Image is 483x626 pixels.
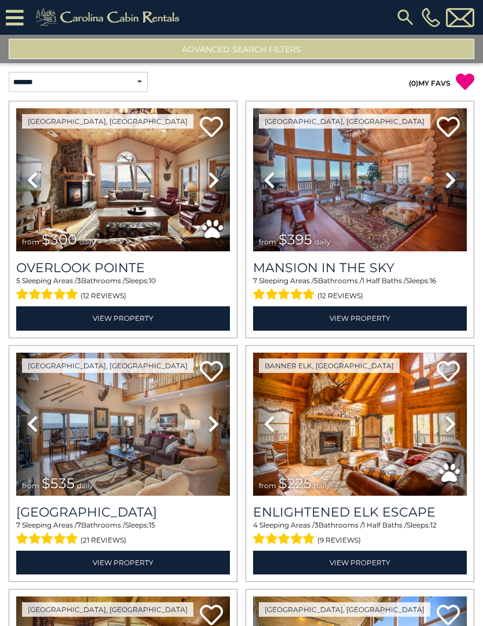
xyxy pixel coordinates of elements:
div: Sleeping Areas / Bathrooms / Sleeps: [16,520,230,548]
span: 0 [411,79,416,87]
span: 7 [253,276,257,285]
a: [GEOGRAPHIC_DATA], [GEOGRAPHIC_DATA] [259,114,430,129]
div: Sleeping Areas / Bathrooms / Sleeps: [253,520,467,548]
a: Overlook Pointe [16,260,230,276]
a: [GEOGRAPHIC_DATA] [16,504,230,520]
span: daily [79,237,96,246]
span: 4 [253,521,258,529]
a: Enlightened Elk Escape [253,504,467,520]
span: from [259,481,276,490]
span: (21 reviews) [80,533,126,548]
span: from [22,481,39,490]
a: Add to favorites [200,360,223,385]
span: (12 reviews) [317,288,363,303]
span: daily [77,481,93,490]
img: search-regular.svg [395,7,416,28]
a: Add to favorites [437,115,460,140]
img: thumbnail_163477009.jpeg [16,108,230,251]
a: View Property [253,551,467,574]
a: Banner Elk, [GEOGRAPHIC_DATA] [259,358,400,373]
span: daily [314,481,330,490]
a: [GEOGRAPHIC_DATA], [GEOGRAPHIC_DATA] [22,602,193,617]
span: 16 [430,276,436,285]
img: thumbnail_164433091.jpeg [253,353,467,496]
span: 15 [149,521,155,529]
a: (0)MY FAVS [409,79,451,87]
span: 12 [430,521,437,529]
span: (12 reviews) [80,288,126,303]
span: 1 Half Baths / [363,521,407,529]
span: 1 Half Baths / [362,276,406,285]
span: $535 [42,475,75,492]
span: (9 reviews) [317,533,361,548]
span: 7 [16,521,20,529]
img: Khaki-logo.png [30,6,189,29]
span: 3 [77,276,81,285]
span: from [259,237,276,246]
span: 7 [77,521,81,529]
a: [GEOGRAPHIC_DATA], [GEOGRAPHIC_DATA] [22,114,193,129]
a: View Property [16,551,230,574]
span: daily [314,237,331,246]
h3: Southern Star Lodge [16,504,230,520]
span: ( ) [409,79,418,87]
span: 10 [149,276,156,285]
a: [GEOGRAPHIC_DATA], [GEOGRAPHIC_DATA] [259,602,430,617]
img: thumbnail_163268257.jpeg [16,353,230,496]
div: Sleeping Areas / Bathrooms / Sleeps: [16,276,230,303]
span: $300 [42,231,77,248]
a: Add to favorites [437,360,460,385]
span: from [22,237,39,246]
span: $395 [279,231,312,248]
img: thumbnail_163263808.jpeg [253,108,467,251]
a: View Property [253,306,467,330]
span: 3 [314,521,319,529]
a: Add to favorites [200,115,223,140]
div: Sleeping Areas / Bathrooms / Sleeps: [253,276,467,303]
span: 5 [16,276,20,285]
button: Advanced Search Filters [9,39,474,59]
span: $225 [279,475,312,492]
span: 5 [314,276,318,285]
a: [GEOGRAPHIC_DATA], [GEOGRAPHIC_DATA] [22,358,193,373]
a: Mansion In The Sky [253,260,467,276]
a: [PHONE_NUMBER] [419,8,443,27]
a: View Property [16,306,230,330]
